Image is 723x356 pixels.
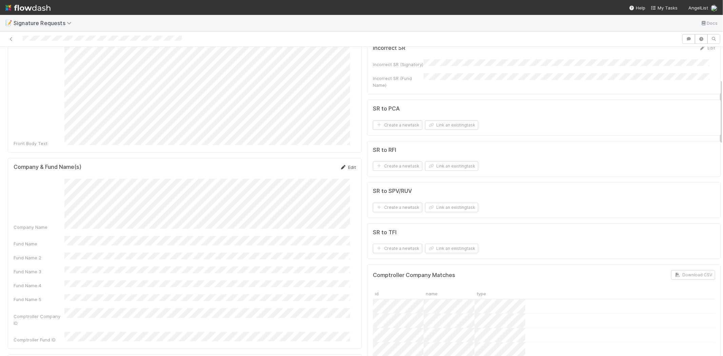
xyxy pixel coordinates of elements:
span: 📝 [5,20,12,26]
a: Edit [340,164,356,170]
h5: SR to RFI [373,147,396,154]
div: Incorrect SR (Fund Name) [373,75,424,88]
h5: SR to SPV/RUV [373,188,412,195]
button: Link an existingtask [425,120,478,130]
div: Fund Name [14,240,64,247]
div: Front Body Text [14,140,64,147]
div: Help [629,4,645,11]
a: Edit [699,45,715,51]
div: Incorrect SR (Signatory) [373,61,424,68]
button: Create a newtask [373,161,422,171]
button: Link an existingtask [425,244,478,253]
a: Docs [700,19,718,27]
span: Signature Requests [14,20,75,26]
div: Comptroller Fund ID [14,336,64,343]
span: AngelList [688,5,708,11]
div: Fund Name 2 [14,254,64,261]
img: logo-inverted-e16ddd16eac7371096b0.svg [5,2,51,14]
button: Create a newtask [373,203,422,212]
button: Link an existingtask [425,161,478,171]
div: Company Name [14,224,64,231]
h5: SR to PCA [373,105,400,112]
h5: Company & Fund Name(s) [14,164,81,171]
a: My Tasks [651,4,678,11]
div: Fund Name 5 [14,296,64,303]
h5: Incorrect SR [373,45,405,52]
div: Fund Name 3 [14,268,64,275]
button: Link an existingtask [425,203,478,212]
div: Comptroller Company ID [14,313,64,327]
button: Create a newtask [373,120,422,130]
div: name [424,288,475,298]
img: avatar_1a1d5361-16dd-4910-a949-020dcd9f55a3.png [711,5,718,12]
div: type [475,288,525,298]
div: id [373,288,424,298]
span: My Tasks [651,5,678,11]
button: Create a newtask [373,244,422,253]
button: Download CSV [671,270,715,280]
h5: Comptroller Company Matches [373,272,455,279]
h5: SR to TFI [373,229,397,236]
div: Fund Name 4 [14,282,64,289]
